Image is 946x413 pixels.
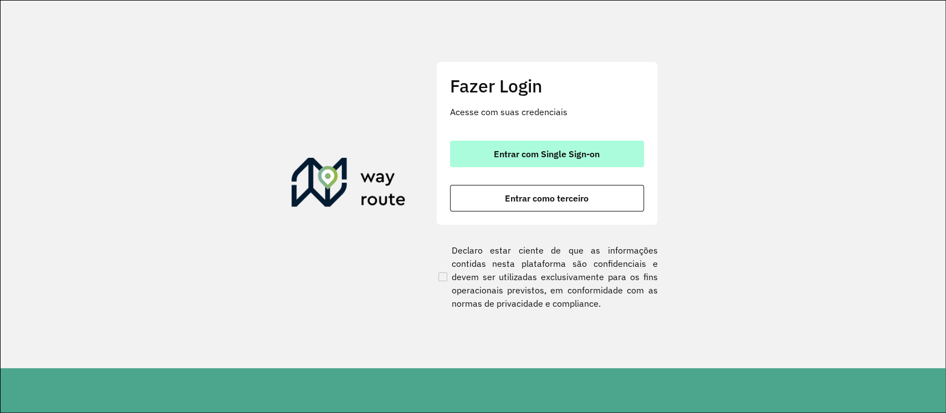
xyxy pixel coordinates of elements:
[494,149,600,158] span: Entrar com Single Sign-on
[292,158,406,211] img: Roteirizador AmbevTech
[450,75,644,96] h2: Fazer Login
[436,244,658,310] label: Declaro estar ciente de que as informações contidas nesta plataforma são confidenciais e devem se...
[450,105,644,118] p: Acesse com suas credenciais
[450,185,644,211] button: button
[450,141,644,167] button: button
[505,194,589,203] span: Entrar como terceiro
